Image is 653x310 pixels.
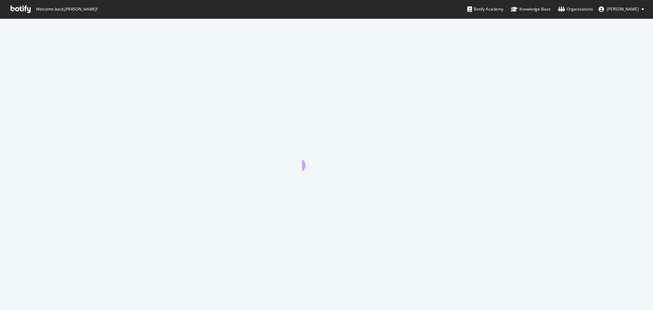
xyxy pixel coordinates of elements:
div: Organizations [558,6,593,13]
div: Botify Academy [467,6,503,13]
button: [PERSON_NAME] [593,4,650,15]
span: Welcome back, [PERSON_NAME] ! [36,6,97,12]
div: animation [302,147,351,171]
span: Claire Ruffin [607,6,639,12]
div: Knowledge Base [511,6,551,13]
